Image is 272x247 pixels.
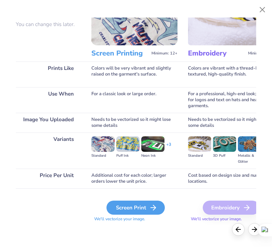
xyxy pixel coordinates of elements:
[16,169,81,188] div: Price Per Unit
[256,3,269,17] button: Close
[91,216,177,222] span: We'll vectorize your image.
[91,49,149,58] h3: Screen Printing
[116,136,140,152] img: Puff Ink
[16,113,81,132] div: Image You Uploaded
[213,136,236,152] img: 3D Puff
[91,153,115,159] div: Standard
[238,153,261,165] div: Metallic & Glitter
[203,201,259,215] div: Embroidery
[141,136,164,152] img: Neon Ink
[16,132,81,169] div: Variants
[188,136,211,152] img: Standard
[188,153,211,159] div: Standard
[106,201,165,215] div: Screen Print
[91,61,177,87] div: Colors will be very vibrant and slightly raised on the garment's surface.
[16,61,81,87] div: Prints Like
[238,136,261,152] img: Metallic & Glitter
[16,87,81,113] div: Use When
[91,113,177,132] div: Needs to be vectorized so it might lose some details
[16,21,81,27] p: You can change this later.
[141,153,164,159] div: Neon Ink
[151,51,177,56] span: Minimum: 12+
[166,142,171,154] div: + 3
[91,169,177,188] div: Additional cost for each color; larger orders lower the unit price.
[213,153,236,159] div: 3D Puff
[91,87,177,113] div: For a classic look or large order.
[188,49,245,58] h3: Embroidery
[91,136,115,152] img: Standard
[116,153,140,159] div: Puff Ink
